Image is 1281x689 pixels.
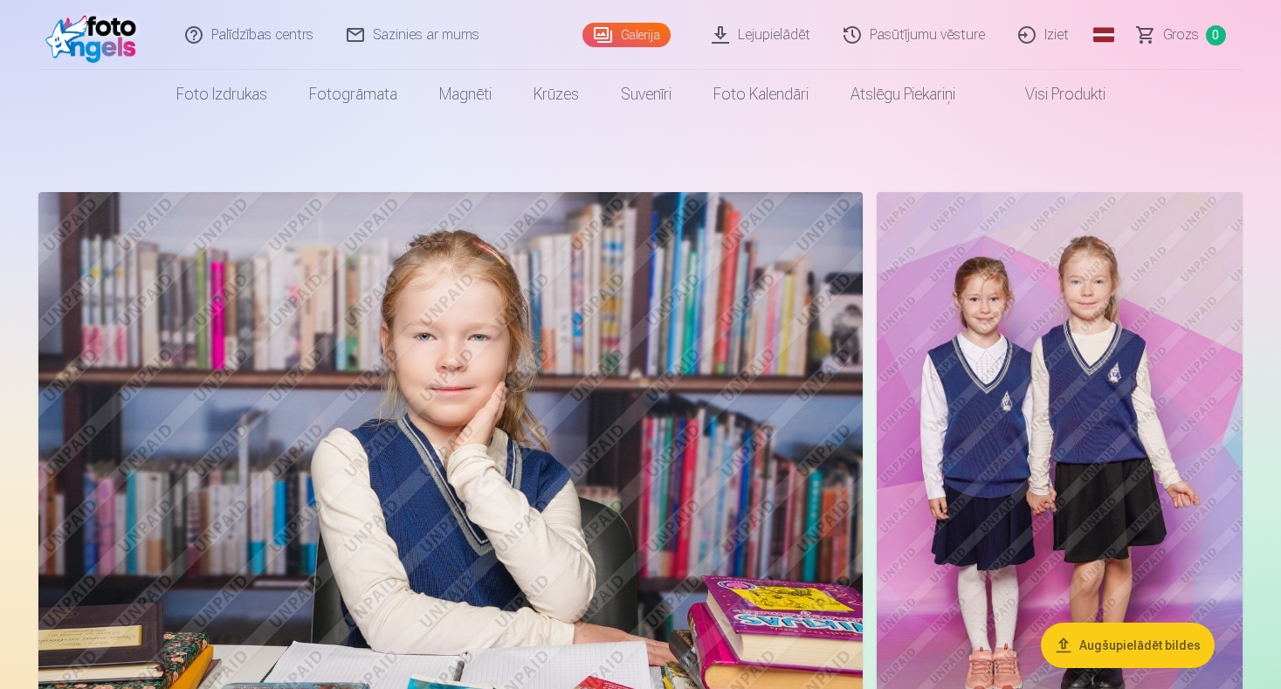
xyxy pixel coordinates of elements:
a: Magnēti [418,70,513,119]
img: /fa1 [45,7,146,63]
a: Foto izdrukas [155,70,288,119]
a: Visi produkti [976,70,1126,119]
span: Grozs [1163,24,1199,45]
a: Galerija [582,23,671,47]
a: Suvenīri [600,70,692,119]
a: Atslēgu piekariņi [830,70,976,119]
a: Fotogrāmata [288,70,418,119]
a: Foto kalendāri [692,70,830,119]
button: Augšupielādēt bildes [1041,623,1215,668]
a: Krūzes [513,70,600,119]
span: 0 [1206,25,1226,45]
